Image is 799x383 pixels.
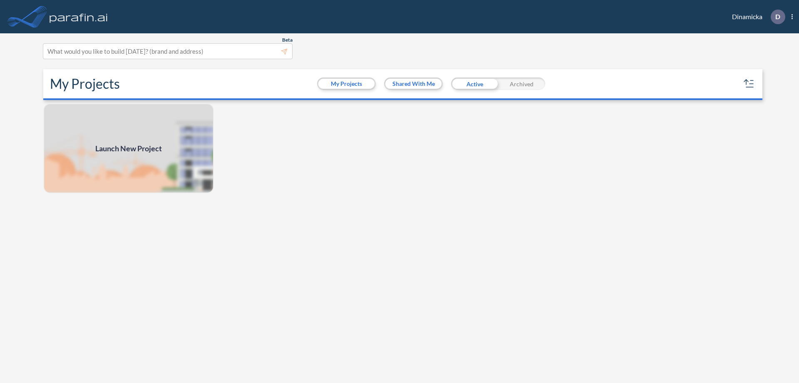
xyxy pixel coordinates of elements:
[43,103,214,193] a: Launch New Project
[318,79,375,89] button: My Projects
[95,143,162,154] span: Launch New Project
[48,8,109,25] img: logo
[43,103,214,193] img: add
[451,78,498,90] div: Active
[498,78,545,90] div: Archived
[282,37,293,43] span: Beta
[50,76,120,92] h2: My Projects
[775,13,780,20] p: D
[385,79,442,89] button: Shared With Me
[742,77,756,90] button: sort
[720,10,793,24] div: Dinamicka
